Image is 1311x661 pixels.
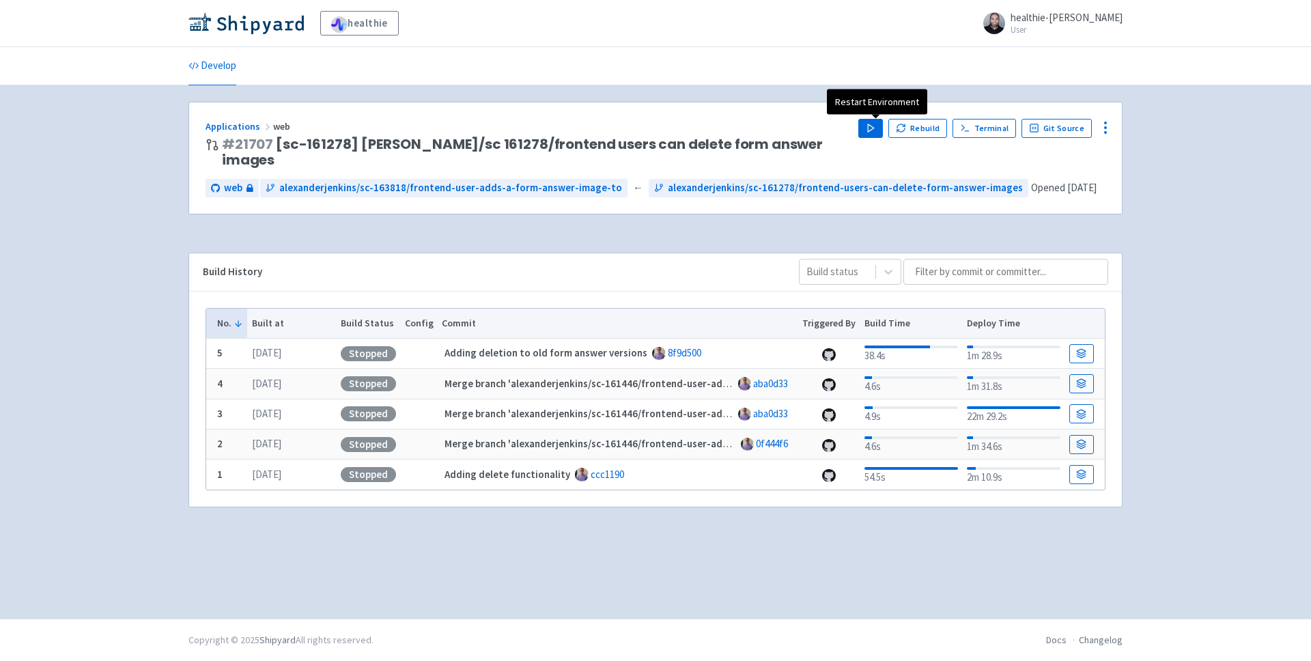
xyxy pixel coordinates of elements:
a: Applications [206,120,273,132]
a: aba0d33 [753,407,788,420]
span: [sc-161278] [PERSON_NAME]/sc 161278/frontend users can delete form answer images [222,137,847,168]
th: Triggered By [798,309,860,339]
div: 4.9s [864,404,958,425]
button: No. [217,316,243,330]
img: Shipyard logo [188,12,304,34]
span: alexanderjenkins/sc-163818/frontend-user-adds-a-form-answer-image-to [279,180,622,196]
a: Develop [188,47,236,85]
span: Opened [1031,181,1097,194]
div: 1m 31.8s [967,374,1060,395]
button: Play [858,119,883,138]
div: 1m 28.9s [967,343,1060,364]
a: healthie [320,11,399,36]
div: 1m 34.6s [967,434,1060,455]
a: #21707 [222,135,273,154]
strong: Adding deletion to old form answer versions [445,346,647,359]
th: Build Time [860,309,962,339]
a: Shipyard [259,634,296,646]
time: [DATE] [252,437,281,450]
a: Build Details [1069,404,1094,423]
b: 4 [217,377,223,390]
button: Rebuild [888,119,947,138]
div: Build History [203,264,777,280]
time: [DATE] [252,468,281,481]
th: Built at [247,309,336,339]
span: alexanderjenkins/sc-161278/frontend-users-can-delete-form-answer-images [668,180,1023,196]
div: 4.6s [864,374,958,395]
div: Stopped [341,406,396,421]
div: 22m 29.2s [967,404,1060,425]
b: 3 [217,407,223,420]
small: User [1011,25,1123,34]
a: alexanderjenkins/sc-163818/frontend-user-adds-a-form-answer-image-to [260,179,628,197]
span: web [273,120,292,132]
time: [DATE] [252,407,281,420]
strong: Adding delete functionality [445,468,570,481]
a: Git Source [1021,119,1092,138]
div: Stopped [341,467,396,482]
div: Copyright © 2025 All rights reserved. [188,633,373,647]
a: aba0d33 [753,377,788,390]
time: [DATE] [252,346,281,359]
a: ccc1190 [591,468,624,481]
th: Config [400,309,438,339]
a: healthie-[PERSON_NAME] User [975,12,1123,34]
a: Changelog [1079,634,1123,646]
th: Deploy Time [962,309,1065,339]
a: Build Details [1069,435,1094,454]
a: alexanderjenkins/sc-161278/frontend-users-can-delete-form-answer-images [649,179,1028,197]
div: Stopped [341,376,396,391]
span: healthie-[PERSON_NAME] [1011,11,1123,24]
b: 1 [217,468,223,481]
time: [DATE] [1067,181,1097,194]
a: Build Details [1069,344,1094,363]
a: Build Details [1069,465,1094,484]
b: 5 [217,346,223,359]
input: Filter by commit or committer... [903,259,1108,285]
strong: Merge branch 'alexanderjenkins/sc-161446/frontend-user-adds-a-form-answer-image-to' into alexande... [445,437,1235,450]
span: web [224,180,242,196]
a: Docs [1046,634,1067,646]
th: Commit [438,309,798,339]
a: 8f9d500 [668,346,701,359]
b: 2 [217,437,223,450]
a: 0f444f6 [756,437,788,450]
div: 4.6s [864,434,958,455]
th: Build Status [336,309,400,339]
span: ← [633,180,643,196]
div: Stopped [341,437,396,452]
div: 54.5s [864,464,958,486]
a: Build Details [1069,374,1094,393]
strong: Merge branch 'alexanderjenkins/sc-161446/frontend-user-adds-a-form-answer-image-to' into alexande... [445,407,1235,420]
a: Terminal [953,119,1016,138]
div: 38.4s [864,343,958,364]
strong: Merge branch 'alexanderjenkins/sc-161446/frontend-user-adds-a-form-answer-image-to' into alexande... [445,377,1235,390]
time: [DATE] [252,377,281,390]
a: web [206,179,259,197]
div: Stopped [341,346,396,361]
div: 2m 10.9s [967,464,1060,486]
